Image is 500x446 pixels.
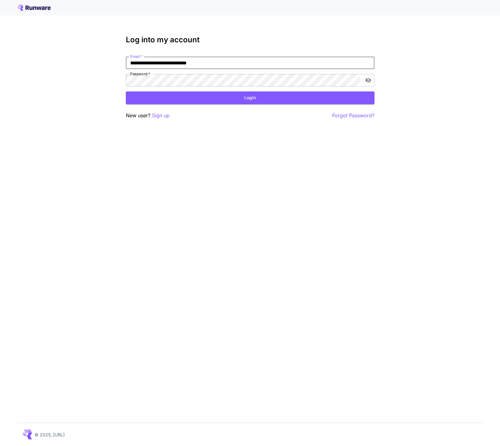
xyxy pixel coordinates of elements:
[363,75,374,86] button: toggle password visibility
[34,431,65,438] p: © 2025, [URL]
[126,91,374,104] button: Login
[152,112,170,119] button: Sign up
[130,71,150,77] label: Password
[126,35,374,44] h3: Log into my account
[126,112,170,119] p: New user?
[130,54,142,59] label: Email
[332,112,374,119] button: Forgot Password?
